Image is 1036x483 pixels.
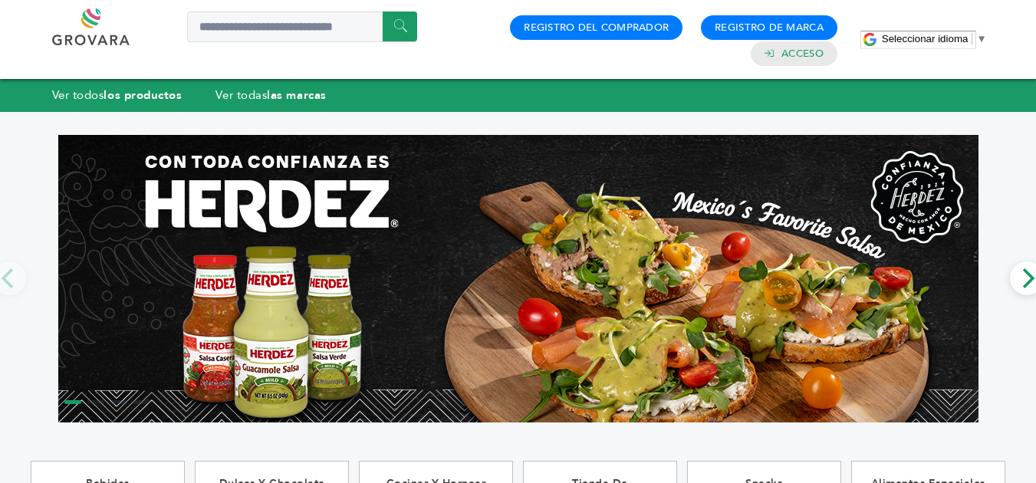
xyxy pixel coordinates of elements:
[110,400,127,404] li: Página punto 3
[133,400,150,404] li: Página punto 4
[972,33,972,44] span: ​
[524,21,669,34] a: Registro del comprador
[58,135,978,422] img: Banner superior del mercado n.° 1
[267,87,326,103] font: las marcas
[715,21,824,34] a: Registro de marca
[976,33,986,44] span: ▼
[187,11,417,42] input: Buscar un producto o marca...
[104,87,182,103] font: los productos
[52,87,104,103] font: Ver todos
[781,47,824,61] a: Acceso
[882,33,969,44] span: Seleccionar idioma
[215,87,267,103] font: Ver todas
[882,33,987,44] a: Seleccionar idioma​
[215,87,326,103] a: Ver todaslas marcas
[87,400,104,404] li: Página punto 2
[52,87,183,103] a: Ver todoslos productos
[64,400,81,404] li: Página punto 1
